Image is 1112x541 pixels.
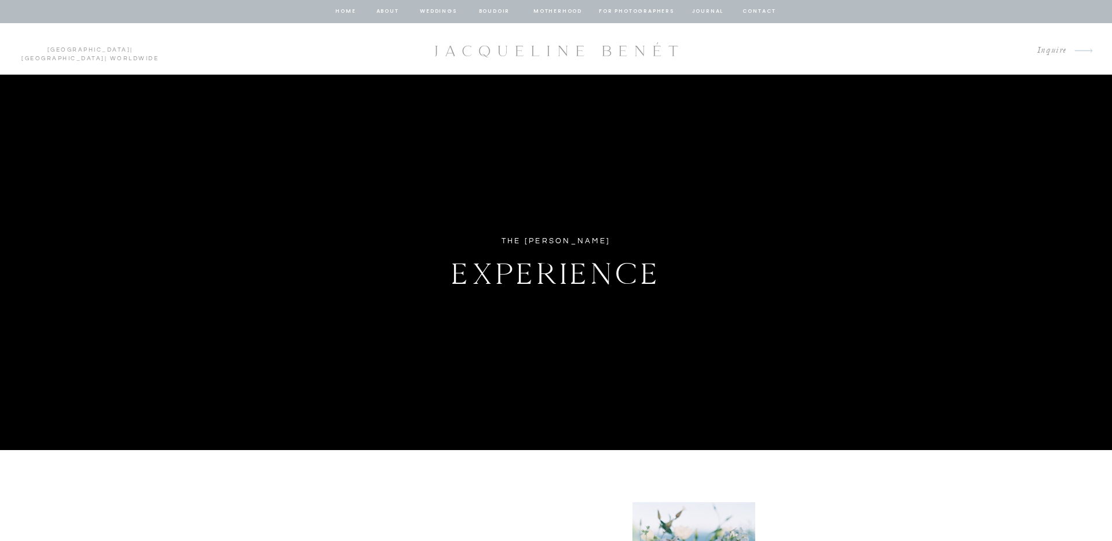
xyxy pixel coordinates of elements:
a: journal [690,6,726,17]
a: contact [741,6,778,17]
a: [GEOGRAPHIC_DATA] [21,56,105,61]
h1: Experience [389,250,723,291]
a: home [335,6,357,17]
p: | | Worldwide [16,46,164,53]
a: about [375,6,400,17]
a: Motherhood [533,6,581,17]
a: Inquire [1028,43,1067,59]
a: for photographers [599,6,674,17]
a: BOUDOIR [478,6,511,17]
div: The [PERSON_NAME] [462,235,650,248]
a: Weddings [419,6,458,17]
a: [GEOGRAPHIC_DATA] [47,47,131,53]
